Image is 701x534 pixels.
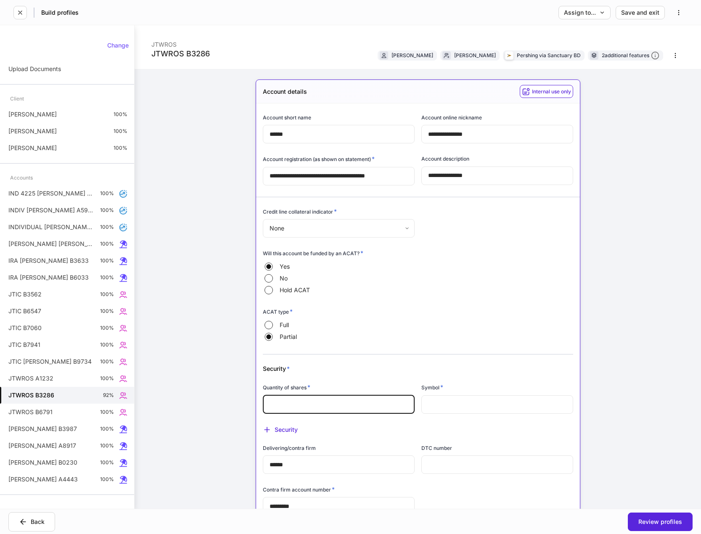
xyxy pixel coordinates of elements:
[100,476,114,483] p: 100%
[100,459,114,466] p: 100%
[263,485,335,494] h6: Contra firm account number
[8,110,57,119] p: [PERSON_NAME]
[100,409,114,415] p: 100%
[41,8,79,17] h5: Build profiles
[621,10,659,16] div: Save and exit
[263,383,310,391] h6: Quantity of shares
[8,425,77,433] p: [PERSON_NAME] B3987
[263,207,337,216] h6: Credit line collateral indicator
[8,65,61,73] p: Upload Documents
[100,241,114,247] p: 100%
[558,6,611,19] button: Assign to...
[421,155,469,163] h6: Account description
[421,383,443,391] h6: Symbol
[114,145,127,151] p: 100%
[8,240,93,248] p: [PERSON_NAME] [PERSON_NAME] A6773
[151,35,210,49] div: JTWROS
[263,219,414,238] div: None
[8,324,42,332] p: JTIC B7060
[10,170,33,185] div: Accounts
[8,512,55,531] button: Back
[616,6,665,19] button: Save and exit
[8,206,93,214] p: INDIV [PERSON_NAME] A5913
[8,273,89,282] p: IRA [PERSON_NAME] B6033
[8,441,76,450] p: [PERSON_NAME] A8917
[8,391,54,399] h5: JTWROS B3286
[454,51,496,59] div: [PERSON_NAME]
[564,10,605,16] div: Assign to...
[280,286,310,294] span: Hold ACAT
[8,341,40,349] p: JTIC B7941
[114,128,127,135] p: 100%
[151,49,210,59] div: JTWROS B3286
[421,444,452,452] h6: DTC number
[8,475,78,484] p: [PERSON_NAME] A4443
[8,223,93,231] p: INDIVIDUAL [PERSON_NAME] B6105
[263,426,298,434] button: Security
[628,513,693,531] button: Review profiles
[602,51,659,60] div: 2 additional features
[280,274,288,283] span: No
[392,51,433,59] div: [PERSON_NAME]
[102,39,134,52] button: Change
[107,42,129,48] div: Change
[263,365,468,373] div: Security
[103,392,114,399] p: 92%
[8,144,57,152] p: [PERSON_NAME]
[100,325,114,331] p: 100%
[100,190,114,197] p: 100%
[421,114,482,122] h6: Account online nickname
[8,307,41,315] p: JTIC B6547
[8,408,53,416] p: JTWROS B6791
[8,290,42,299] p: JTIC B3562
[263,307,293,316] h6: ACAT type
[114,111,127,118] p: 100%
[8,189,93,198] p: IND 4225 [PERSON_NAME] B8361
[263,249,363,257] h6: Will this account be funded by an ACAT?
[8,127,57,135] p: [PERSON_NAME]
[100,291,114,298] p: 100%
[100,426,114,432] p: 100%
[100,257,114,264] p: 100%
[263,114,311,122] h6: Account short name
[100,358,114,365] p: 100%
[280,262,290,271] span: Yes
[100,274,114,281] p: 100%
[517,51,581,59] div: Pershing via Sanctuary BD
[100,224,114,230] p: 100%
[100,375,114,382] p: 100%
[10,91,24,106] div: Client
[100,308,114,315] p: 100%
[280,321,289,329] span: Full
[8,458,77,467] p: [PERSON_NAME] B0230
[8,256,89,265] p: IRA [PERSON_NAME] B3633
[638,519,682,525] div: Review profiles
[100,207,114,214] p: 100%
[19,518,45,526] div: Back
[100,341,114,348] p: 100%
[8,374,53,383] p: JTWROS A1232
[280,333,297,341] span: Partial
[263,155,375,163] h6: Account registration (as shown on statement)
[8,357,92,366] p: JTIC [PERSON_NAME] B9734
[100,442,114,449] p: 100%
[263,444,316,452] h6: Delivering/contra firm
[532,87,571,95] h6: Internal use only
[263,87,307,96] h5: Account details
